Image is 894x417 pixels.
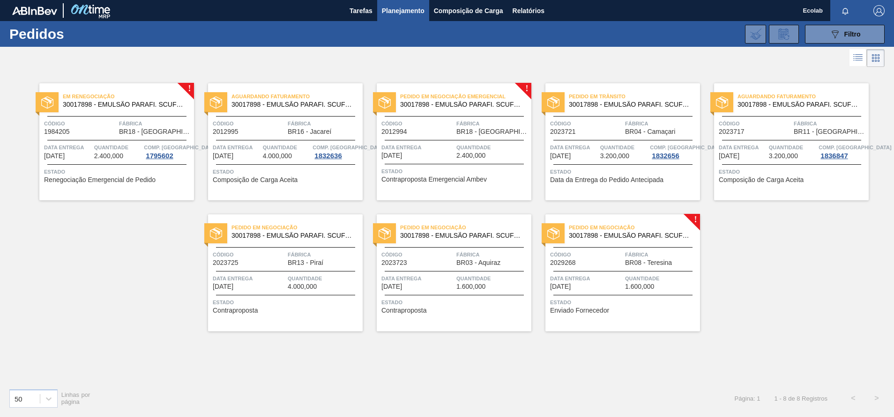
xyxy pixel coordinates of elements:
[213,307,258,314] span: Contraproposta
[213,119,285,128] span: Código
[849,49,867,67] div: Visão em Lista
[735,395,760,402] span: Página: 1
[456,274,529,283] span: Quantidade
[844,30,861,38] span: Filtro
[550,283,571,290] span: 04/10/2025
[547,227,559,240] img: estado
[210,227,222,240] img: estado
[210,96,222,109] img: estado
[569,101,693,108] span: 30017898 - EMULSAO PARAFI. SCUFEX CONCEN. ECOLAB
[231,92,363,101] span: Aguardando Faturamento
[119,128,192,135] span: BR18 - Pernambuco
[805,25,885,44] button: Filtro
[400,232,524,239] span: 30017898 - EMULSAO PARAFI. SCUFEX CONCEN. ECOLAB
[381,152,402,159] span: 19/09/2025
[625,274,698,283] span: Quantidade
[44,153,65,160] span: 08/08/2025
[44,167,192,176] span: Status
[719,143,767,152] span: Data entrega
[456,143,529,152] span: Quantidade
[144,152,175,160] div: 1795602
[550,128,576,135] span: 2023721
[213,143,261,152] span: Data entrega
[625,119,698,128] span: Fábrica
[738,101,861,108] span: 30017898 - EMULSAO PARAFI. SCUFEX CONCEN. ECOLAB
[456,119,529,128] span: Fábrica
[381,298,529,307] span: Status
[288,119,360,128] span: Fábrica
[550,298,698,307] span: Status
[745,25,766,44] div: Importar Negociações dos Pedidos
[288,283,317,290] span: 4.000,000
[873,5,885,16] img: Logout
[569,232,693,239] span: 30017898 - EMULSAO PARAFI. SCUFEX CONCEN. ECOLAB
[288,259,323,266] span: BR13 - Piraí
[194,214,363,331] a: estadoPedido em Negociação30017898 - EMULSÃO PARAFI. SCUFEX CONCEN. ECOLABCódigo2023725FábricaBR1...
[94,153,123,160] span: 2.400,000
[819,143,891,152] span: Comp. Carga
[434,5,503,16] span: Composição de Carga
[119,119,192,128] span: Fábrica
[381,119,454,128] span: Código
[381,259,407,266] span: 2023723
[41,96,53,109] img: estado
[63,101,186,108] span: 30017898 - EMULSAO PARAFI. SCUFEX CONCEN. ECOLAB
[379,96,391,109] img: estado
[819,143,866,160] a: Comp. [GEOGRAPHIC_DATA]1836847
[769,25,799,44] div: Solicitação de Revisão de Pedidos
[350,5,372,16] span: Tarefas
[830,4,860,17] button: Notificações
[550,167,698,176] span: Status
[63,92,194,101] span: Em renegociação
[819,152,849,160] div: 1836847
[381,176,487,183] span: Contraproposta Emergencial Ambev
[288,274,360,283] span: Quantidade
[144,143,192,160] a: Comp. [GEOGRAPHIC_DATA]1795602
[716,96,728,109] img: estado
[194,83,363,200] a: estadoAguardando Faturamento30017898 - EMULSÃO PARAFI. SCUFEX CONCEN. ECOLABCódigo2012995FábricaB...
[313,152,343,160] div: 1832636
[794,128,866,135] span: BR11 - São Luís
[213,176,298,183] span: Composição de Carga Aceita
[650,143,723,152] span: Comp. Carga
[213,274,285,283] span: Data entrega
[650,143,698,160] a: Comp. [GEOGRAPHIC_DATA]1832656
[625,283,654,290] span: 1.600,000
[44,143,92,152] span: Data entrega
[456,283,485,290] span: 1.600,000
[625,259,672,266] span: BR08 - Teresina
[865,387,888,410] button: >
[400,223,531,232] span: Pedido em Negociação
[775,395,827,402] span: 1 - 8 de 8 Registros
[213,128,238,135] span: 2012995
[263,143,311,152] span: Quantidade
[550,119,623,128] span: Código
[738,92,869,101] span: Aguardando Faturamento
[794,119,866,128] span: Fábrica
[719,119,791,128] span: Código
[381,250,454,259] span: Código
[569,223,700,232] span: Pedido em Negociação
[381,274,454,283] span: Data entrega
[550,143,598,152] span: Data entrega
[650,152,681,160] div: 1832656
[213,298,360,307] span: Status
[719,167,866,176] span: Status
[213,283,233,290] span: 20/09/2025
[719,176,804,183] span: Composição de Carga Aceita
[400,101,524,108] span: 30017898 - EMULSAO PARAFI. SCUFEX CONCEN. ECOLAB
[381,128,407,135] span: 2012994
[363,83,531,200] a: !estadoPedido em Negociação Emergencial30017898 - EMULSÃO PARAFI. SCUFEX CONCEN. ECOLABCódigo2012...
[600,143,648,152] span: Quantidade
[769,153,798,160] span: 3.200,000
[531,214,700,331] a: !estadoPedido em Negociação30017898 - EMULSÃO PARAFI. SCUFEX CONCEN. ECOLABCódigo2029268FábricaBR...
[44,176,156,183] span: Renegociação Emergencial de Pedido
[12,7,57,15] img: TNhmsLtSVTkK8tSr43FrP2fwEKptu5GPRR3wAAAABJRU5ErkJggg==
[94,143,142,152] span: Quantidade
[44,128,70,135] span: 1984205
[313,143,385,152] span: Comp. Carga
[547,96,559,109] img: estado
[456,259,500,266] span: BR03 - Aquiraz
[550,153,571,160] span: 20/09/2025
[550,250,623,259] span: Código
